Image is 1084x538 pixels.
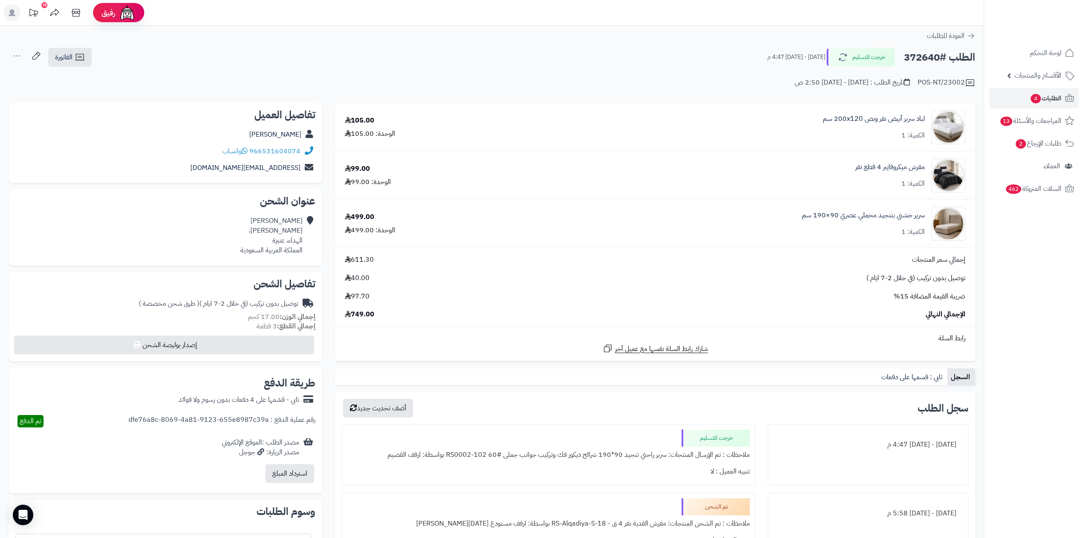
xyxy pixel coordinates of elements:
span: 2 [1016,139,1026,149]
div: رابط السلة [338,333,972,343]
span: الطلبات [1030,92,1061,104]
div: ملاحظات : تم الشحن المنتجات: مفرش القدية نفر 4 ق - RS-Alqadiya-S-18 بواسطة: ارفف مستودع [DATE][PE... [347,515,750,532]
img: 1732186588-220107040010-90x90.jpg [932,110,965,144]
div: الوحدة: 105.00 [345,129,395,139]
small: [DATE] - [DATE] 4:47 م [767,53,825,61]
div: تم الشحن [682,498,750,515]
a: [PERSON_NAME] [249,129,301,140]
span: توصيل بدون تركيب (في خلال 2-7 ايام ) [866,273,965,283]
img: 1748259993-1-90x90.jpg [932,158,965,193]
div: 99.00 [345,164,370,174]
a: العملاء [989,156,1079,176]
div: الوحدة: 99.00 [345,177,391,187]
span: 462 [1006,184,1021,194]
a: شارك رابط السلة نفسها مع عميل آخر [603,343,708,354]
span: ضريبة القيمة المضافة 15% [894,292,965,301]
h2: طريقة الدفع [264,378,315,388]
span: 749.00 [345,310,374,319]
div: ملاحظات : تم الإرسال المنتجات: سرير راحتي تنجيد 90*190 شرائح ديكور فك وتركيب جوانب جملى #60 RS000... [347,447,750,463]
div: تاريخ الطلب : [DATE] - [DATE] 2:50 ص [795,78,910,88]
span: 97.70 [345,292,370,301]
div: 499.00 [345,212,374,222]
span: 611.30 [345,255,374,265]
div: [DATE] - [DATE] 4:47 م [773,436,963,453]
a: تابي : قسمها على دفعات [878,368,947,386]
div: رقم عملية الدفع : dfe76a8c-8069-4a81-9123-655e8987c39a [128,415,315,427]
strong: إجمالي الوزن: [280,312,315,322]
span: المراجعات والأسئلة [999,115,1061,127]
span: تم الدفع [20,416,41,426]
div: الكمية: 1 [901,227,925,237]
h2: تفاصيل الشحن [15,279,315,289]
span: شارك رابط السلة نفسها مع عميل آخر [615,344,708,354]
a: السلات المتروكة462 [989,178,1079,199]
button: إصدار بوليصة الشحن [14,336,314,354]
span: العودة للطلبات [927,31,965,41]
a: الطلبات4 [989,88,1079,108]
div: مصدر الطلب :الموقع الإلكتروني [222,438,299,457]
span: إجمالي سعر المنتجات [912,255,965,265]
a: العودة للطلبات [927,31,975,41]
span: 4 [1031,94,1041,103]
small: 17.00 كجم [248,312,315,322]
div: تنبيه العميل : لا [347,463,750,480]
img: logo-2.png [1026,24,1076,42]
h3: سجل الطلب [918,403,968,413]
div: مصدر الزيارة: جوجل [222,447,299,457]
a: طلبات الإرجاع2 [989,133,1079,154]
a: سرير خشبي بتنجيد مخملي عصري 90×190 سم [802,211,925,220]
span: رفيق [102,8,115,18]
strong: إجمالي القطع: [277,321,315,331]
a: السجل [947,368,975,386]
span: 40.00 [345,273,370,283]
a: الفاتورة [48,48,92,67]
a: واتساب [222,146,248,156]
span: الأقسام والمنتجات [1014,70,1061,82]
div: POS-NT/23002 [918,78,975,88]
span: طلبات الإرجاع [1015,137,1061,149]
button: أضف تحديث جديد [343,399,413,418]
h2: تفاصيل العميل [15,110,315,120]
span: 13 [1000,117,1012,126]
img: ai-face.png [119,4,136,21]
a: لباد سرير أبيض نفر ونص 200x120 سم [823,114,925,124]
a: تحديثات المنصة [23,4,44,23]
a: مفرش ميكروفايبر 4 قطع نفر [855,162,925,172]
div: [PERSON_NAME] [PERSON_NAME]، الهداء، عنيزة المملكة العربية السعودية [240,216,303,255]
a: [EMAIL_ADDRESS][DOMAIN_NAME] [190,163,300,173]
a: 966531604074 [249,146,300,156]
span: الفاتورة [55,52,73,62]
div: 10 [41,2,47,8]
span: لوحة التحكم [1030,47,1061,59]
h2: وسوم الطلبات [15,506,315,517]
span: السلات المتروكة [1005,183,1061,195]
a: المراجعات والأسئلة13 [989,111,1079,131]
button: خرجت للتسليم [827,48,895,66]
div: الكمية: 1 [901,179,925,189]
span: العملاء [1043,160,1060,172]
a: لوحة التحكم [989,43,1079,63]
span: الإجمالي النهائي [926,310,965,319]
div: توصيل بدون تركيب (في خلال 2-7 ايام ) [139,299,298,309]
h2: الطلب #372640 [904,49,975,66]
small: 3 قطعة [256,321,315,331]
button: استرداد المبلغ [265,464,314,483]
div: Open Intercom Messenger [13,505,33,525]
div: 105.00 [345,116,374,126]
div: تابي - قسّمها على 4 دفعات بدون رسوم ولا فوائد [178,395,299,405]
h2: عنوان الشحن [15,196,315,206]
div: الكمية: 1 [901,131,925,140]
div: [DATE] - [DATE] 5:58 م [773,505,963,522]
div: الوحدة: 499.00 [345,225,395,235]
img: 1756282483-1-90x90.jpg [932,207,965,241]
div: خرجت للتسليم [682,430,750,447]
span: ( طرق شحن مخصصة ) [139,298,199,309]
